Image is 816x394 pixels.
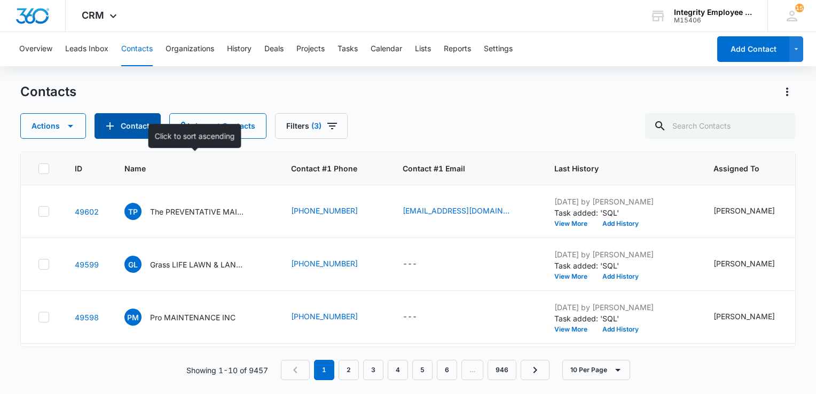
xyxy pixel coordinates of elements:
[264,32,284,66] button: Deals
[713,311,794,324] div: Assigned To - Dan Valentino - Select to Edit Field
[674,17,752,24] div: account id
[227,32,252,66] button: History
[403,258,436,271] div: Contact #1 Email - - Select to Edit Field
[281,360,550,380] nav: Pagination
[169,113,266,139] button: Import Contacts
[645,113,796,139] input: Search Contacts
[444,32,471,66] button: Reports
[363,360,383,380] a: Page 3
[124,203,265,220] div: Name - The PREVENTATIVE MAINTENANCE TEAM LLC - Select to Edit Field
[20,84,76,100] h1: Contacts
[314,360,334,380] em: 1
[186,365,268,376] p: Showing 1-10 of 9457
[554,313,688,324] p: Task added: 'SQL'
[403,205,529,218] div: Contact #1 Email - pmt.tampa@gmail.com - Select to Edit Field
[291,311,377,324] div: Contact #1 Phone - (813) 623-1113 - Select to Edit Field
[388,360,408,380] a: Page 4
[19,32,52,66] button: Overview
[339,360,359,380] a: Page 2
[713,205,775,216] div: [PERSON_NAME]
[674,8,752,17] div: account name
[275,113,348,139] button: Filters
[65,32,108,66] button: Leads Inbox
[124,203,142,220] span: TP
[795,4,804,12] span: 15
[795,4,804,12] div: notifications count
[150,259,246,270] p: Grass LIFE LAWN & LANDSCAPING LLC
[415,32,431,66] button: Lists
[75,260,99,269] a: Navigate to contact details page for Grass LIFE LAWN & LANDSCAPING LLC
[124,163,250,174] span: Name
[338,32,358,66] button: Tasks
[521,360,550,380] a: Next Page
[554,326,595,333] button: View More
[20,113,86,139] button: Actions
[412,360,433,380] a: Page 5
[713,258,775,269] div: [PERSON_NAME]
[75,313,99,322] a: Navigate to contact details page for Pro MAINTENANCE INC
[713,258,794,271] div: Assigned To - Dan Valentino - Select to Edit Field
[121,32,153,66] button: Contacts
[403,205,509,216] a: [EMAIL_ADDRESS][DOMAIN_NAME]
[124,256,142,273] span: GL
[595,273,646,280] button: Add History
[403,311,417,324] div: ---
[124,309,255,326] div: Name - Pro MAINTENANCE INC - Select to Edit Field
[403,258,417,271] div: ---
[595,220,646,227] button: Add History
[82,10,104,21] span: CRM
[291,205,358,216] a: [PHONE_NUMBER]
[148,124,241,148] div: Click to sort ascending
[403,163,529,174] span: Contact #1 Email
[95,113,161,139] button: Add Contact
[554,207,688,218] p: Task added: 'SQL'
[488,360,516,380] a: Page 946
[554,260,688,271] p: Task added: 'SQL'
[595,326,646,333] button: Add History
[291,163,377,174] span: Contact #1 Phone
[296,32,325,66] button: Projects
[150,206,246,217] p: The PREVENTATIVE MAINTENANCE TEAM LLC
[75,163,83,174] span: ID
[713,205,794,218] div: Assigned To - Dan Valentino - Select to Edit Field
[554,220,595,227] button: View More
[291,205,377,218] div: Contact #1 Phone - (813) 419-9856 - Select to Edit Field
[311,122,321,130] span: (3)
[554,163,672,174] span: Last History
[403,311,436,324] div: Contact #1 Email - - Select to Edit Field
[554,196,688,207] p: [DATE] by [PERSON_NAME]
[554,273,595,280] button: View More
[562,360,630,380] button: 10 Per Page
[554,249,688,260] p: [DATE] by [PERSON_NAME]
[779,83,796,100] button: Actions
[484,32,513,66] button: Settings
[124,309,142,326] span: PM
[437,360,457,380] a: Page 6
[713,311,775,322] div: [PERSON_NAME]
[717,36,789,62] button: Add Contact
[291,258,358,269] a: [PHONE_NUMBER]
[166,32,214,66] button: Organizations
[554,302,688,313] p: [DATE] by [PERSON_NAME]
[150,312,236,323] p: Pro MAINTENANCE INC
[124,256,265,273] div: Name - Grass LIFE LAWN & LANDSCAPING LLC - Select to Edit Field
[291,311,358,322] a: [PHONE_NUMBER]
[75,207,99,216] a: Navigate to contact details page for The PREVENTATIVE MAINTENANCE TEAM LLC
[371,32,402,66] button: Calendar
[291,258,377,271] div: Contact #1 Phone - (813) 460-0837 - Select to Edit Field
